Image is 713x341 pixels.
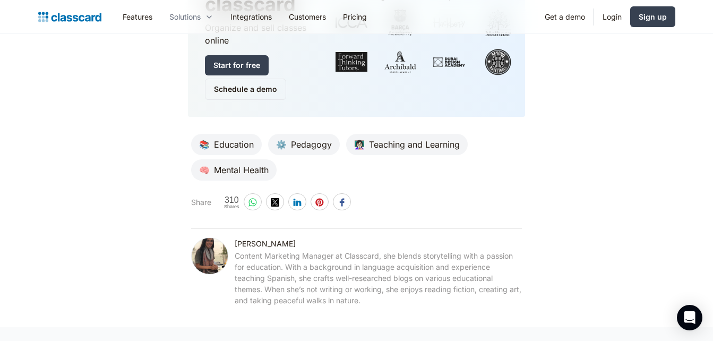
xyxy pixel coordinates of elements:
[191,198,211,207] div: Share
[235,237,296,250] div: [PERSON_NAME]
[210,138,254,151] div: Education
[354,138,365,151] div: 👩🏻‍🏫
[293,198,302,207] img: linkedin-white sharing button
[222,5,280,29] a: Integrations
[677,305,702,330] div: Open Intercom Messenger
[338,198,346,207] img: facebook-white sharing button
[334,5,375,29] a: Pricing
[536,5,594,29] a: Get a demo
[248,198,257,207] img: whatsapp-white sharing button
[199,138,210,151] div: 📚
[114,5,161,29] a: Features
[38,10,101,24] a: home
[287,138,332,151] div: Pedagogy
[280,5,334,29] a: Customers
[199,164,210,176] div: 🧠
[630,6,675,27] a: Sign up
[276,138,287,151] div: ⚙️
[210,164,269,176] div: Mental Health
[161,5,222,29] div: Solutions
[365,138,460,151] div: Teaching and Learning
[205,79,286,100] a: Schedule a demo
[235,250,522,306] div: Content Marketing Manager at Classcard, she blends storytelling with a passion for education. Wit...
[224,195,239,204] span: 310
[639,11,667,22] div: Sign up
[315,198,324,207] img: pinterest-white sharing button
[594,5,630,29] a: Login
[205,55,269,75] a: Start for free
[224,204,239,209] span: Shares
[169,11,201,22] div: Solutions
[271,198,279,207] img: twitter-white sharing button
